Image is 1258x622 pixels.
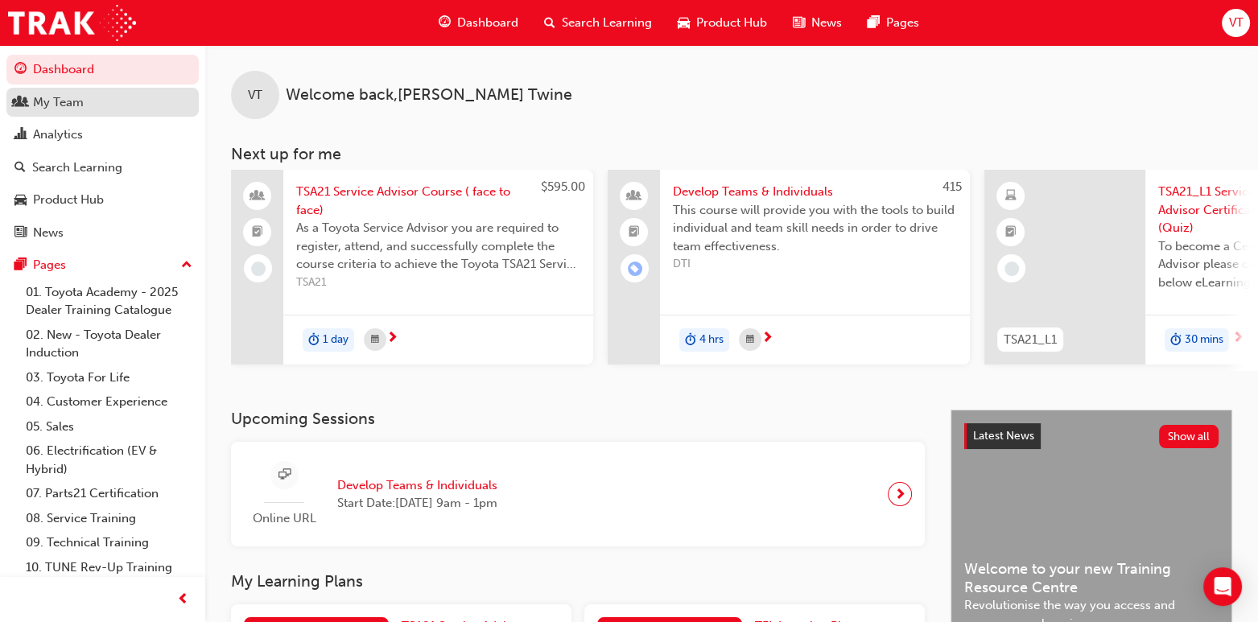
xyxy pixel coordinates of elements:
div: My Team [33,93,84,112]
span: guage-icon [439,13,451,33]
a: 10. TUNE Rev-Up Training [19,555,199,580]
a: $595.00TSA21 Service Advisor Course ( face to face)As a Toyota Service Advisor you are required t... [231,170,593,365]
span: Online URL [244,509,324,528]
span: chart-icon [14,128,27,142]
span: Start Date: [DATE] 9am - 1pm [337,494,497,513]
span: car-icon [678,13,690,33]
span: As a Toyota Service Advisor you are required to register, attend, and successfully complete the c... [296,219,580,274]
span: next-icon [1232,332,1244,346]
span: VT [248,86,262,105]
div: News [33,224,64,242]
span: learningResourceType_ELEARNING-icon [1005,186,1017,207]
span: pages-icon [14,258,27,273]
span: Welcome to your new Training Resource Centre [964,560,1219,596]
span: guage-icon [14,63,27,77]
span: 415 [942,179,962,194]
span: Dashboard [457,14,518,32]
span: 30 mins [1185,331,1223,349]
span: news-icon [793,13,805,33]
span: next-icon [894,483,906,505]
span: Latest News [973,429,1034,443]
a: 05. Sales [19,414,199,439]
h3: Upcoming Sessions [231,410,925,428]
span: 4 hrs [699,331,724,349]
a: 08. Service Training [19,506,199,531]
img: Trak [8,5,136,41]
a: Product Hub [6,185,199,215]
span: prev-icon [177,590,189,610]
span: people-icon [14,96,27,110]
a: 03. Toyota For Life [19,365,199,390]
span: Welcome back , [PERSON_NAME] Twine [286,86,572,105]
button: VT [1222,9,1250,37]
span: learningRecordVerb_NONE-icon [1004,262,1019,276]
span: TSA21 [296,274,580,292]
a: 06. Electrification (EV & Hybrid) [19,439,199,481]
span: DTI [673,255,957,274]
span: Develop Teams & Individuals [673,183,957,201]
a: 07. Parts21 Certification [19,481,199,506]
span: pages-icon [868,13,880,33]
button: DashboardMy TeamAnalyticsSearch LearningProduct HubNews [6,51,199,250]
span: VT [1228,14,1243,32]
span: Pages [886,14,919,32]
h3: My Learning Plans [231,572,925,591]
a: 09. Technical Training [19,530,199,555]
span: Product Hub [696,14,767,32]
a: news-iconNews [780,6,855,39]
span: News [811,14,842,32]
span: calendar-icon [371,330,379,350]
span: booktick-icon [252,222,263,243]
span: search-icon [14,161,26,175]
span: sessionType_ONLINE_URL-icon [278,465,291,485]
span: car-icon [14,193,27,208]
span: duration-icon [308,330,320,351]
a: Analytics [6,120,199,150]
span: 1 day [323,331,349,349]
span: learningRecordVerb_NONE-icon [251,262,266,276]
a: News [6,218,199,248]
a: My Team [6,88,199,117]
a: 04. Customer Experience [19,389,199,414]
span: next-icon [761,332,773,346]
a: 01. Toyota Academy - 2025 Dealer Training Catalogue [19,280,199,323]
a: Dashboard [6,55,199,84]
span: duration-icon [685,330,696,351]
a: Latest NewsShow all [964,423,1219,449]
a: 02. New - Toyota Dealer Induction [19,323,199,365]
a: Online URLDevelop Teams & IndividualsStart Date:[DATE] 9am - 1pm [244,455,912,534]
h3: Next up for me [205,145,1258,163]
div: Open Intercom Messenger [1203,567,1242,606]
span: $595.00 [541,179,585,194]
div: Search Learning [32,159,122,177]
span: next-icon [386,332,398,346]
span: learningRecordVerb_ENROLL-icon [628,262,642,276]
span: duration-icon [1170,330,1182,351]
span: TSA21 Service Advisor Course ( face to face) [296,183,580,219]
div: Pages [33,256,66,274]
span: news-icon [14,226,27,241]
span: booktick-icon [629,222,640,243]
span: calendar-icon [746,330,754,350]
span: people-icon [629,186,640,207]
a: search-iconSearch Learning [531,6,665,39]
button: Show all [1159,425,1219,448]
div: Analytics [33,126,83,144]
span: TSA21_L1 [1004,331,1057,349]
a: 415Develop Teams & IndividualsThis course will provide you with the tools to build individual and... [608,170,970,365]
button: Pages [6,250,199,280]
a: car-iconProduct Hub [665,6,780,39]
div: Product Hub [33,191,104,209]
a: guage-iconDashboard [426,6,531,39]
span: search-icon [544,13,555,33]
span: This course will provide you with the tools to build individual and team skill needs in order to ... [673,201,957,256]
span: booktick-icon [1005,222,1017,243]
a: pages-iconPages [855,6,932,39]
span: people-icon [252,186,263,207]
a: Search Learning [6,153,199,183]
span: Develop Teams & Individuals [337,476,497,495]
span: up-icon [181,255,192,276]
span: Search Learning [562,14,652,32]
